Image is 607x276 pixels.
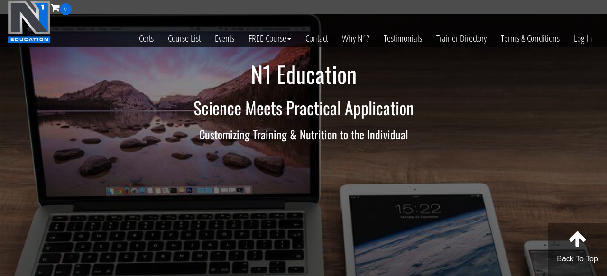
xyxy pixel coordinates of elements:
img: n1-education [8,0,51,43]
h2: Science Meets Practical Application [26,98,581,117]
a: FREE Course [241,15,298,62]
a: Events [208,15,241,62]
a: Terms & Conditions [494,15,567,62]
h3: Customizing Training & Nutrition to the Individual [26,128,581,140]
a: Log In [567,15,599,62]
span: 0 [60,3,72,15]
a: Contact [298,15,335,62]
a: Testimonials [377,15,429,62]
a: Certs [132,15,161,62]
a: 0 [51,1,72,14]
a: Course List [161,15,208,62]
h1: N1 Education [26,62,581,87]
a: Why N1? [335,15,377,62]
a: Trainer Directory [429,15,494,62]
